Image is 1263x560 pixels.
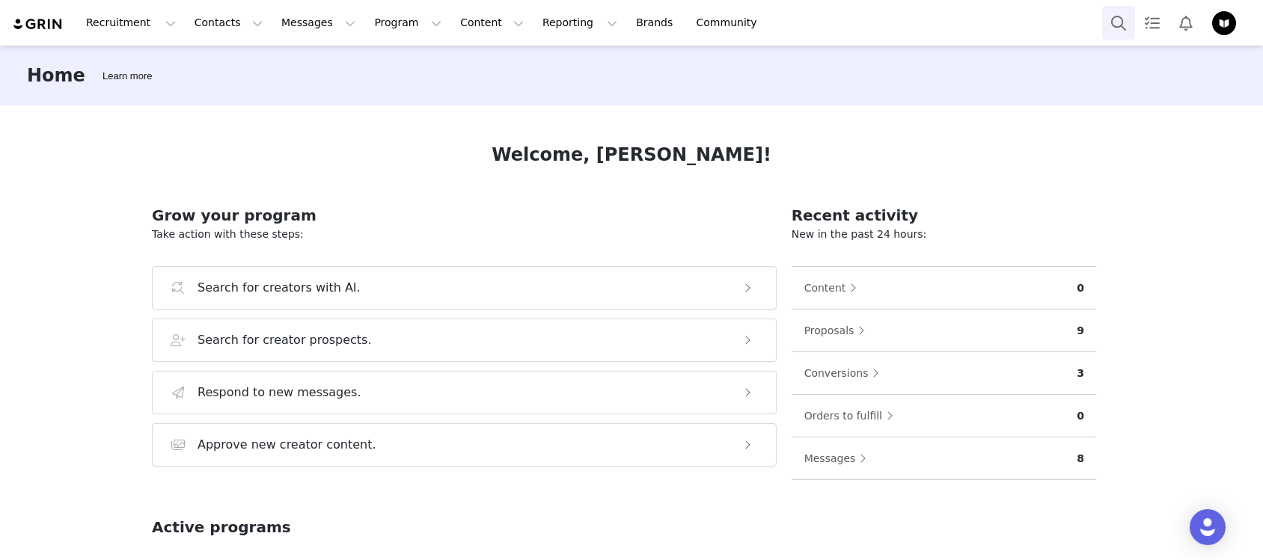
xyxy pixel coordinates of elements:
h1: Welcome, [PERSON_NAME]! [492,141,771,168]
button: Profile [1203,11,1251,35]
h3: Home [27,62,85,89]
button: Orders to fulfill [804,404,901,428]
h2: Grow your program [152,204,777,227]
div: Open Intercom Messenger [1190,509,1226,545]
button: Search for creator prospects. [152,319,777,362]
a: Tasks [1136,6,1169,40]
p: 0 [1077,408,1084,424]
p: 9 [1077,323,1084,339]
a: Community [688,6,773,40]
button: Contacts [186,6,272,40]
button: Approve new creator content. [152,423,777,467]
button: Content [804,276,865,300]
h3: Search for creator prospects. [198,331,372,349]
p: 0 [1077,280,1084,296]
a: Brands [627,6,686,40]
button: Reporting [533,6,626,40]
button: Content [451,6,533,40]
button: Program [365,6,450,40]
button: Recruitment [77,6,185,40]
button: Messages [804,446,875,470]
h3: Approve new creator content. [198,436,376,454]
p: 3 [1077,366,1084,381]
button: Proposals [804,319,873,342]
button: Notifications [1169,6,1202,40]
img: 1a9102ab-2ebd-4c34-97bf-058d2e52375c.jpg [1212,11,1236,35]
button: Search [1102,6,1135,40]
button: Search for creators with AI. [152,266,777,310]
div: Tooltip anchor [100,69,155,84]
p: New in the past 24 hours: [792,227,1096,242]
h2: Recent activity [792,204,1096,227]
p: 8 [1077,451,1084,467]
button: Conversions [804,361,887,385]
h3: Respond to new messages. [198,384,361,401]
h3: Search for creators with AI. [198,279,361,297]
img: grin logo [12,17,64,31]
button: Respond to new messages. [152,371,777,414]
h2: Active programs [152,516,291,538]
p: Take action with these steps: [152,227,777,242]
button: Messages [272,6,364,40]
